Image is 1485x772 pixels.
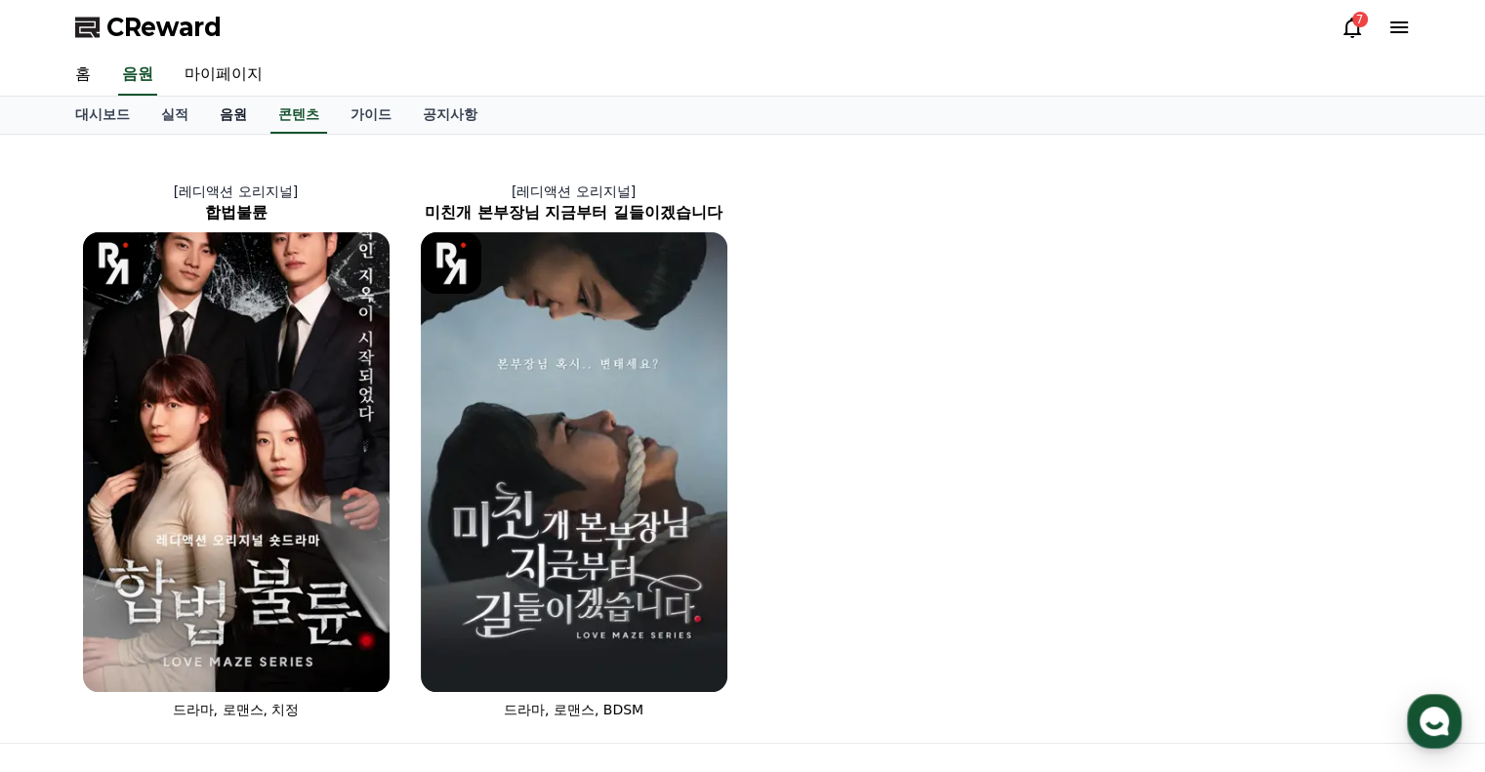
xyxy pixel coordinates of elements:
[67,182,405,201] p: [레디액션 오리지널]
[1341,16,1364,39] a: 7
[421,232,727,692] img: 미친개 본부장님 지금부터 길들이겠습니다
[6,610,129,659] a: 홈
[270,97,327,134] a: 콘텐츠
[67,201,405,224] h2: 합법불륜
[405,182,743,201] p: [레디액션 오리지널]
[252,610,375,659] a: 설정
[302,639,325,655] span: 설정
[407,97,493,134] a: 공지사항
[421,232,482,294] img: [object Object] Logo
[204,97,263,134] a: 음원
[504,702,643,717] span: 드라마, 로맨스, BDSM
[1352,12,1368,27] div: 7
[173,702,300,717] span: 드라마, 로맨스, 치정
[118,55,157,96] a: 음원
[405,166,743,735] a: [레디액션 오리지널] 미친개 본부장님 지금부터 길들이겠습니다 미친개 본부장님 지금부터 길들이겠습니다 [object Object] Logo 드라마, 로맨스, BDSM
[169,55,278,96] a: 마이페이지
[60,97,145,134] a: 대시보드
[83,232,144,294] img: [object Object] Logo
[75,12,222,43] a: CReward
[335,97,407,134] a: 가이드
[405,201,743,224] h2: 미친개 본부장님 지금부터 길들이겠습니다
[106,12,222,43] span: CReward
[179,640,202,656] span: 대화
[62,639,73,655] span: 홈
[60,55,106,96] a: 홈
[129,610,252,659] a: 대화
[83,232,390,692] img: 합법불륜
[67,166,405,735] a: [레디액션 오리지널] 합법불륜 합법불륜 [object Object] Logo 드라마, 로맨스, 치정
[145,97,204,134] a: 실적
